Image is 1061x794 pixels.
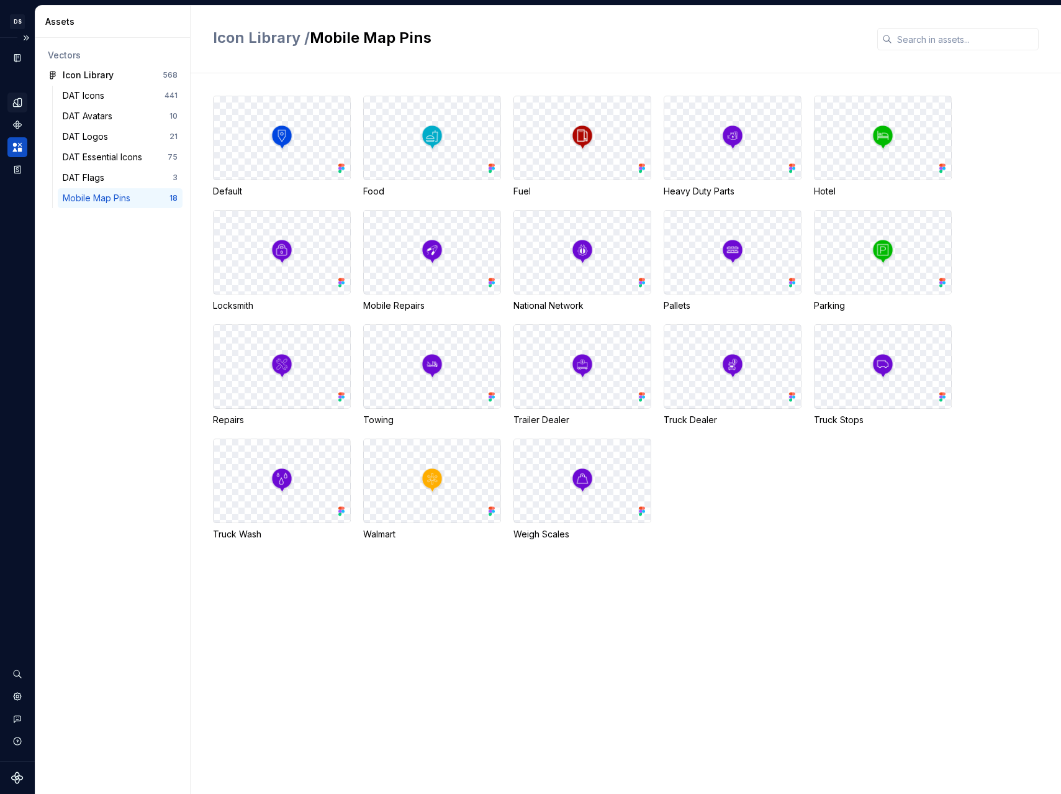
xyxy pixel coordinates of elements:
[63,192,135,204] div: Mobile Map Pins
[213,299,351,312] div: Locksmith
[58,86,183,106] a: DAT Icons441
[163,70,178,80] div: 568
[213,29,310,47] span: Icon Library /
[63,89,109,102] div: DAT Icons
[664,414,801,426] div: Truck Dealer
[7,709,27,729] button: Contact support
[513,185,651,198] div: Fuel
[173,173,178,183] div: 3
[7,687,27,706] a: Settings
[10,14,25,29] div: DS
[814,414,952,426] div: Truck Stops
[213,414,351,426] div: Repairs
[892,28,1039,50] input: Search in assets...
[363,414,501,426] div: Towing
[7,115,27,135] a: Components
[165,91,178,101] div: 441
[169,132,178,142] div: 21
[45,16,185,28] div: Assets
[63,130,113,143] div: DAT Logos
[213,185,351,198] div: Default
[664,185,801,198] div: Heavy Duty Parts
[513,414,651,426] div: Trailer Dealer
[58,127,183,147] a: DAT Logos21
[7,93,27,112] a: Design tokens
[63,151,147,163] div: DAT Essential Icons
[2,8,32,35] button: DS
[63,171,109,184] div: DAT Flags
[213,528,351,541] div: Truck Wash
[58,147,183,167] a: DAT Essential Icons75
[169,111,178,121] div: 10
[513,299,651,312] div: National Network
[814,299,952,312] div: Parking
[58,188,183,208] a: Mobile Map Pins18
[169,193,178,203] div: 18
[58,106,183,126] a: DAT Avatars10
[7,137,27,157] a: Assets
[664,299,801,312] div: Pallets
[63,110,117,122] div: DAT Avatars
[363,185,501,198] div: Food
[213,28,862,48] h2: Mobile Map Pins
[7,160,27,180] a: Storybook stories
[58,168,183,188] a: DAT Flags3
[168,152,178,162] div: 75
[17,29,35,47] button: Expand sidebar
[7,48,27,68] a: Documentation
[43,65,183,85] a: Icon Library568
[363,528,501,541] div: Walmart
[513,528,651,541] div: Weigh Scales
[7,664,27,684] button: Search ⌘K
[363,299,501,312] div: Mobile Repairs
[48,49,178,62] div: Vectors
[63,69,114,81] div: Icon Library
[814,185,952,198] div: Hotel
[11,772,24,784] svg: Supernova Logo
